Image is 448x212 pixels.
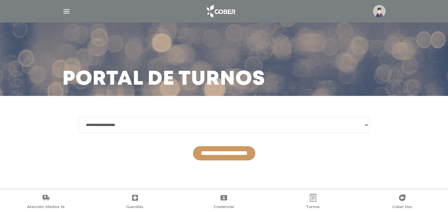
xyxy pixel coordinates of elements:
span: Cober Doc [392,204,412,210]
h3: Portal de turnos [62,71,265,88]
a: Cober Doc [357,194,447,211]
a: Atención Médica Ya [1,194,91,211]
img: Cober_menu-lines-white.svg [62,7,71,16]
img: logo_cober_home-white.png [203,3,238,19]
span: Guardias [126,204,143,210]
img: profile-placeholder.svg [373,5,386,18]
span: Turnos [306,204,320,210]
a: Turnos [269,194,358,211]
a: Guardias [91,194,180,211]
a: Credencial [179,194,269,211]
span: Atención Médica Ya [27,204,65,210]
span: Credencial [214,204,234,210]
